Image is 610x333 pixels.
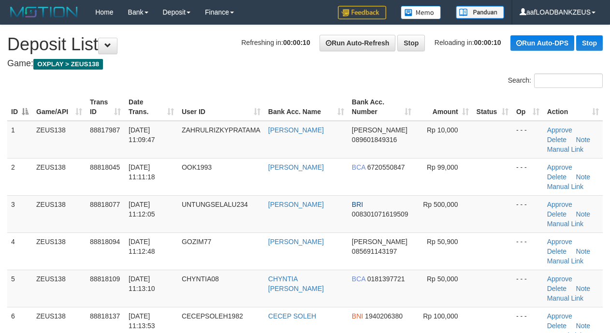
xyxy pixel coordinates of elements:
a: Delete [547,247,566,255]
span: 88818094 [90,238,120,246]
span: [DATE] 11:09:47 [129,126,155,144]
span: Copy 1940206380 to clipboard [365,312,403,320]
a: Approve [547,275,572,283]
a: [PERSON_NAME] [268,126,324,134]
td: 2 [7,158,32,195]
td: ZEUS138 [32,158,86,195]
span: [PERSON_NAME] [352,126,407,134]
a: Approve [547,163,572,171]
a: Approve [547,312,572,320]
span: Reloading in: [435,39,501,46]
a: Note [576,173,591,181]
td: - - - [512,270,543,307]
th: Bank Acc. Number: activate to sort column ascending [348,93,415,121]
a: CECEP SOLEH [268,312,316,320]
span: Rp 50,000 [427,275,458,283]
a: CHYNTIA [PERSON_NAME] [268,275,324,292]
span: 88818077 [90,201,120,208]
a: Delete [547,285,566,292]
a: Run Auto-Refresh [320,35,395,51]
td: 4 [7,232,32,270]
th: Game/API: activate to sort column ascending [32,93,86,121]
a: Run Auto-DPS [510,35,574,51]
span: 88818045 [90,163,120,171]
a: Note [576,210,591,218]
th: ID: activate to sort column descending [7,93,32,121]
span: Rp 10,000 [427,126,458,134]
a: Manual Link [547,294,584,302]
span: [DATE] 11:11:18 [129,163,155,181]
a: Note [576,247,591,255]
th: Date Trans.: activate to sort column ascending [125,93,178,121]
span: BRI [352,201,363,208]
span: 88817987 [90,126,120,134]
span: CHYNTIA08 [182,275,219,283]
a: Delete [547,322,566,330]
strong: 00:00:10 [474,39,501,46]
img: panduan.png [456,6,504,19]
th: Action: activate to sort column ascending [543,93,603,121]
a: Stop [397,35,425,51]
th: Status: activate to sort column ascending [473,93,512,121]
a: Stop [576,35,603,51]
span: 88818137 [90,312,120,320]
strong: 00:00:10 [283,39,310,46]
td: - - - [512,158,543,195]
span: ZAHRULRIZKYPRATAMA [182,126,261,134]
span: OOK1993 [182,163,212,171]
span: OXPLAY > ZEUS138 [33,59,103,70]
td: - - - [512,232,543,270]
label: Search: [508,73,603,88]
a: Delete [547,173,566,181]
img: Button%20Memo.svg [401,6,441,19]
a: Note [576,285,591,292]
td: 1 [7,121,32,159]
span: BNI [352,312,363,320]
span: Copy 089601849316 to clipboard [352,136,397,144]
td: ZEUS138 [32,270,86,307]
span: Refreshing in: [241,39,310,46]
span: [DATE] 11:13:53 [129,312,155,330]
h1: Deposit List [7,35,603,54]
span: Rp 100,000 [423,312,458,320]
td: ZEUS138 [32,232,86,270]
span: 88818109 [90,275,120,283]
td: ZEUS138 [32,121,86,159]
span: GOZIM77 [182,238,211,246]
a: Approve [547,201,572,208]
span: Copy 6720550847 to clipboard [367,163,405,171]
a: Manual Link [547,257,584,265]
a: Approve [547,126,572,134]
td: - - - [512,121,543,159]
a: Delete [547,210,566,218]
span: [DATE] 11:12:05 [129,201,155,218]
span: BCA [352,163,365,171]
td: - - - [512,195,543,232]
a: Manual Link [547,183,584,190]
span: Rp 50,900 [427,238,458,246]
a: Delete [547,136,566,144]
img: Feedback.jpg [338,6,386,19]
h4: Game: [7,59,603,69]
a: Approve [547,238,572,246]
th: Bank Acc. Name: activate to sort column ascending [264,93,348,121]
a: [PERSON_NAME] [268,201,324,208]
span: [DATE] 11:13:10 [129,275,155,292]
td: 5 [7,270,32,307]
span: UNTUNGSELALU234 [182,201,248,208]
input: Search: [534,73,603,88]
th: Op: activate to sort column ascending [512,93,543,121]
span: BCA [352,275,365,283]
span: CECEPSOLEH1982 [182,312,243,320]
a: Manual Link [547,220,584,228]
span: Rp 99,000 [427,163,458,171]
td: ZEUS138 [32,195,86,232]
a: Note [576,322,591,330]
td: 3 [7,195,32,232]
th: Amount: activate to sort column ascending [415,93,473,121]
span: Copy 0181397721 to clipboard [367,275,405,283]
a: Note [576,136,591,144]
span: [PERSON_NAME] [352,238,407,246]
th: User ID: activate to sort column ascending [178,93,264,121]
span: Rp 500,000 [423,201,458,208]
